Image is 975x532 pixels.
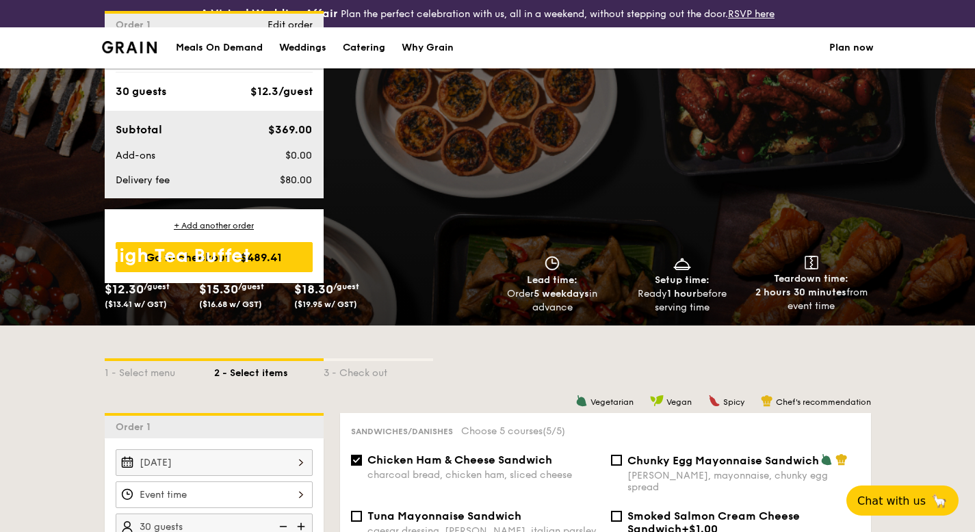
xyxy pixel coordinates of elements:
[250,83,313,100] div: $12.3/guest
[214,361,324,380] div: 2 - Select items
[627,470,860,493] div: [PERSON_NAME], mayonnaise, chunky egg spread
[333,282,359,291] span: /guest
[116,481,313,508] input: Event time
[728,8,775,20] a: RSVP here
[294,300,357,309] span: ($19.95 w/ GST)
[294,282,333,297] span: $18.30
[493,287,612,315] div: Order in advance
[285,150,312,161] span: $0.00
[105,243,482,268] h1: High Tea Buffet
[805,256,818,269] img: icon-teardown.65201eee.svg
[102,41,157,53] img: Grain
[105,300,167,309] span: ($13.41 w/ GST)
[611,511,622,522] input: Smoked Salmon Cream Cheese Sandwich+$1.00caper, cream cheese, smoked salmon
[575,395,588,407] img: icon-vegetarian.fe4039eb.svg
[168,27,271,68] a: Meals On Demand
[655,274,710,286] span: Setup time:
[776,397,871,407] span: Chef's recommendation
[723,397,744,407] span: Spicy
[527,274,577,286] span: Lead time:
[590,397,634,407] span: Vegetarian
[534,288,589,300] strong: 5 weekdays
[931,493,948,509] span: 🦙
[650,395,664,407] img: icon-vegan.f8ff3823.svg
[393,27,462,68] a: Why Grain
[846,486,959,516] button: Chat with us🦙
[774,273,848,284] span: Teardown time:
[667,288,697,300] strong: 1 hour
[367,509,521,522] span: Tuna Mayonnaise Sandwich
[116,220,313,231] div: + Add another order
[761,395,773,407] img: icon-chef-hat.a58ddaea.svg
[271,27,335,68] a: Weddings
[102,41,157,53] a: Logotype
[402,27,454,68] div: Why Grain
[461,425,565,437] span: Choose 5 courses
[672,256,692,271] img: icon-dish.430c3a2e.svg
[335,27,393,68] a: Catering
[116,19,156,31] span: Order 1
[820,453,833,466] img: icon-vegetarian.fe4039eb.svg
[116,83,166,100] div: 30 guests
[105,361,214,380] div: 1 - Select menu
[105,282,144,297] span: $12.30
[611,455,622,466] input: Chunky Egg Mayonnaise Sandwich[PERSON_NAME], mayonnaise, chunky egg spread
[116,421,156,433] span: Order 1
[144,282,170,291] span: /guest
[666,397,692,407] span: Vegan
[268,19,313,31] span: Edit order
[280,174,312,186] span: $80.00
[351,427,453,436] span: Sandwiches/Danishes
[116,449,313,476] input: Event date
[543,425,565,437] span: (5/5)
[343,27,385,68] div: Catering
[752,286,870,313] div: from event time
[627,454,819,467] span: Chunky Egg Mayonnaise Sandwich
[200,5,338,22] h4: A Virtual Wedding Affair
[279,27,326,68] div: Weddings
[829,27,874,68] a: Plan now
[199,300,262,309] span: ($16.68 w/ GST)
[116,174,170,186] span: Delivery fee
[199,282,238,297] span: $15.30
[268,123,312,136] span: $369.00
[367,453,552,466] span: Chicken Ham & Cheese Sandwich
[367,469,600,481] div: charcoal bread, chicken ham, sliced cheese
[116,123,162,136] span: Subtotal
[116,150,155,161] span: Add-ons
[708,395,720,407] img: icon-spicy.37a8142b.svg
[238,282,264,291] span: /guest
[324,361,433,380] div: 3 - Check out
[857,494,926,507] span: Chat with us
[623,287,741,315] div: Ready before serving time
[176,27,263,68] div: Meals On Demand
[755,287,846,298] strong: 2 hours 30 minutes
[351,455,362,466] input: Chicken Ham & Cheese Sandwichcharcoal bread, chicken ham, sliced cheese
[351,511,362,522] input: Tuna Mayonnaise Sandwichcaesar dressing, [PERSON_NAME], italian parsley
[542,256,562,271] img: icon-clock.2db775ea.svg
[835,453,848,466] img: icon-chef-hat.a58ddaea.svg
[163,5,813,22] div: Plan the perfect celebration with us, all in a weekend, without stepping out the door.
